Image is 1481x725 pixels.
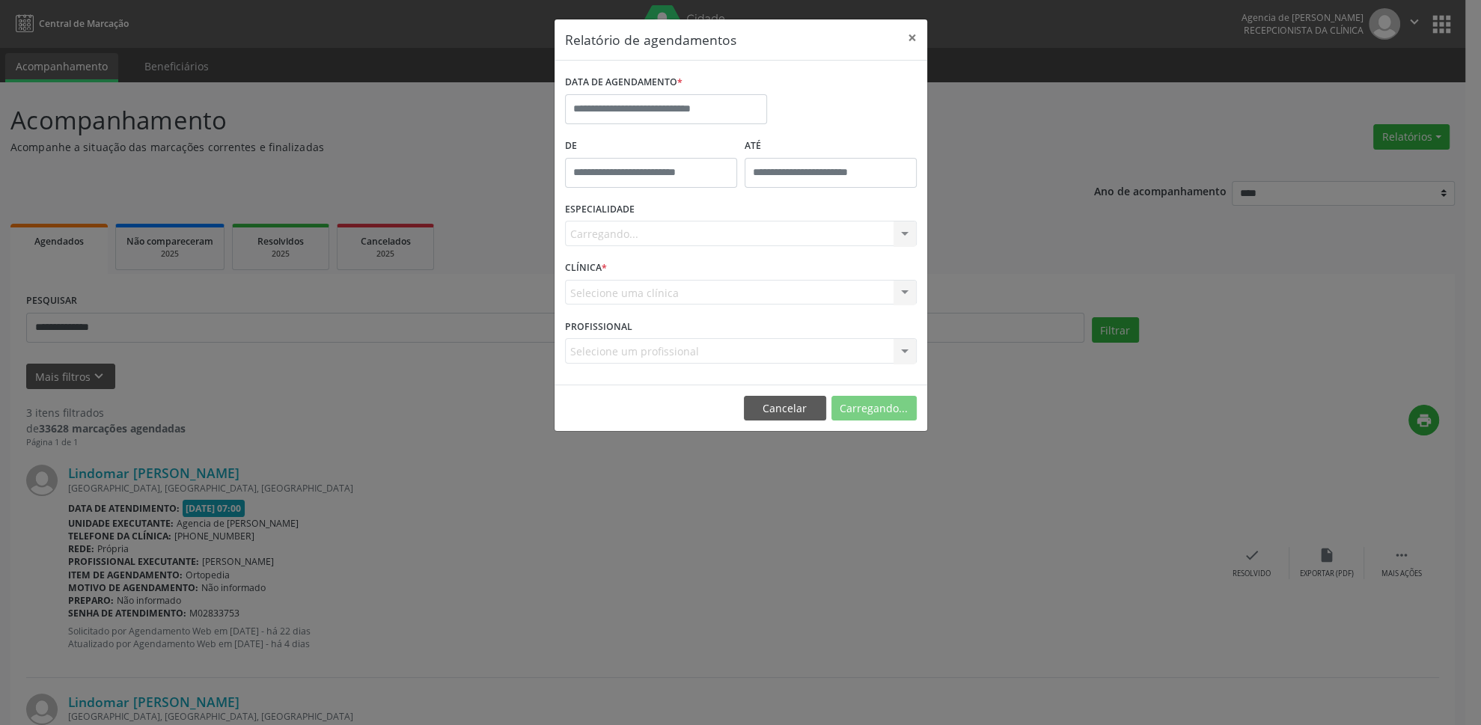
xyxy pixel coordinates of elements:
[565,30,736,49] h5: Relatório de agendamentos
[565,135,737,158] label: De
[565,257,607,280] label: CLÍNICA
[897,19,927,56] button: Close
[565,198,635,221] label: ESPECIALIDADE
[831,396,917,421] button: Carregando...
[565,315,632,338] label: PROFISSIONAL
[745,135,917,158] label: ATÉ
[565,71,683,94] label: DATA DE AGENDAMENTO
[744,396,826,421] button: Cancelar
